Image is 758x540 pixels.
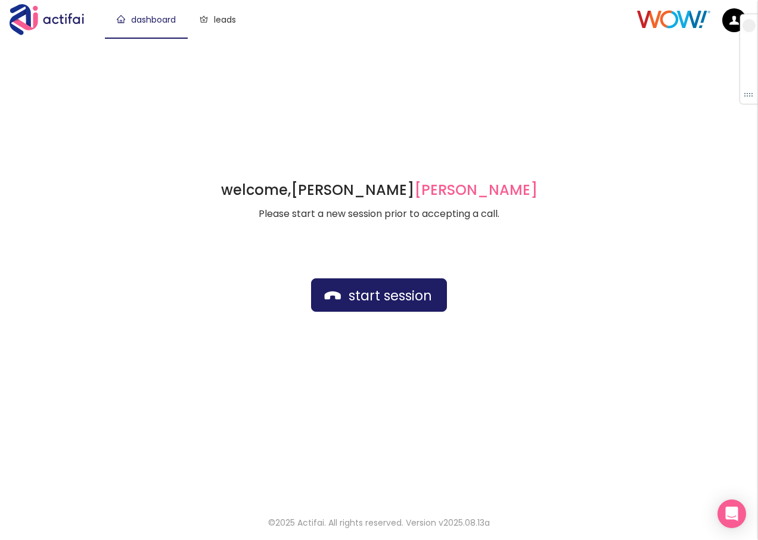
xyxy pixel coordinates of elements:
img: default.png [722,8,746,32]
a: dashboard [117,14,176,26]
img: Client Logo [637,10,710,29]
img: Actifai Logo [10,4,95,35]
h1: welcome, [221,181,538,200]
button: start session [311,278,447,312]
strong: [PERSON_NAME] [291,180,538,200]
div: Open Intercom Messenger [717,499,746,528]
a: leads [200,14,236,26]
span: [PERSON_NAME] [414,180,538,200]
p: Please start a new session prior to accepting a call. [221,207,538,221]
